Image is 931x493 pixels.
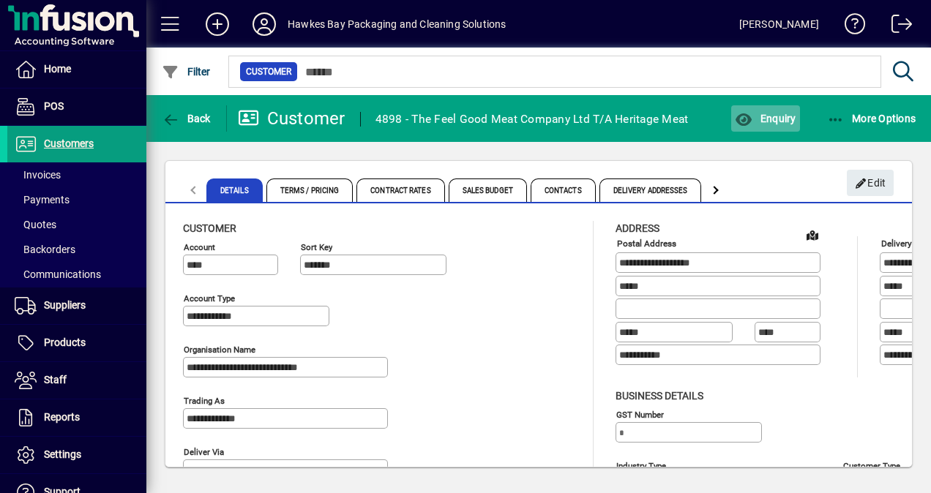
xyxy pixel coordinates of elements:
[241,11,288,37] button: Profile
[194,11,241,37] button: Add
[44,299,86,311] span: Suppliers
[801,223,824,246] a: View on map
[7,212,146,237] a: Quotes
[184,345,255,355] mat-label: Organisation name
[7,89,146,125] a: POS
[7,187,146,212] a: Payments
[44,100,64,112] span: POS
[823,105,920,132] button: More Options
[184,447,224,457] mat-label: Deliver via
[7,437,146,473] a: Settings
[246,64,291,79] span: Customer
[356,178,444,202] span: Contract Rates
[616,460,666,470] mat-label: Industry type
[7,237,146,262] a: Backorders
[206,178,263,202] span: Details
[44,336,86,348] span: Products
[301,242,332,252] mat-label: Sort key
[158,59,214,85] button: Filter
[162,113,211,124] span: Back
[44,138,94,149] span: Customers
[158,105,214,132] button: Back
[847,170,894,196] button: Edit
[449,178,527,202] span: Sales Budget
[855,171,886,195] span: Edit
[616,409,664,419] mat-label: GST Number
[7,362,146,399] a: Staff
[15,244,75,255] span: Backorders
[7,325,146,361] a: Products
[15,169,61,181] span: Invoices
[162,66,211,78] span: Filter
[7,51,146,88] a: Home
[7,399,146,436] a: Reports
[288,12,506,36] div: Hawkes Bay Packaging and Cleaning Solutions
[616,222,659,234] span: Address
[599,178,702,202] span: Delivery Addresses
[843,460,900,470] mat-label: Customer type
[146,105,227,132] app-page-header-button: Back
[880,3,913,50] a: Logout
[238,107,345,130] div: Customer
[616,390,703,402] span: Business details
[739,12,819,36] div: [PERSON_NAME]
[531,178,596,202] span: Contacts
[266,178,354,202] span: Terms / Pricing
[15,194,70,206] span: Payments
[827,113,916,124] span: More Options
[375,108,689,131] div: 4898 - The Feel Good Meat Company Ltd T/A Heritage Meat
[7,262,146,287] a: Communications
[834,3,866,50] a: Knowledge Base
[731,105,799,132] button: Enquiry
[15,219,56,230] span: Quotes
[184,242,215,252] mat-label: Account
[184,293,235,304] mat-label: Account Type
[44,448,81,460] span: Settings
[44,411,80,423] span: Reports
[7,287,146,324] a: Suppliers
[44,63,71,75] span: Home
[44,374,67,385] span: Staff
[735,113,796,124] span: Enquiry
[184,396,225,406] mat-label: Trading as
[15,268,101,280] span: Communications
[7,162,146,187] a: Invoices
[183,222,236,234] span: Customer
